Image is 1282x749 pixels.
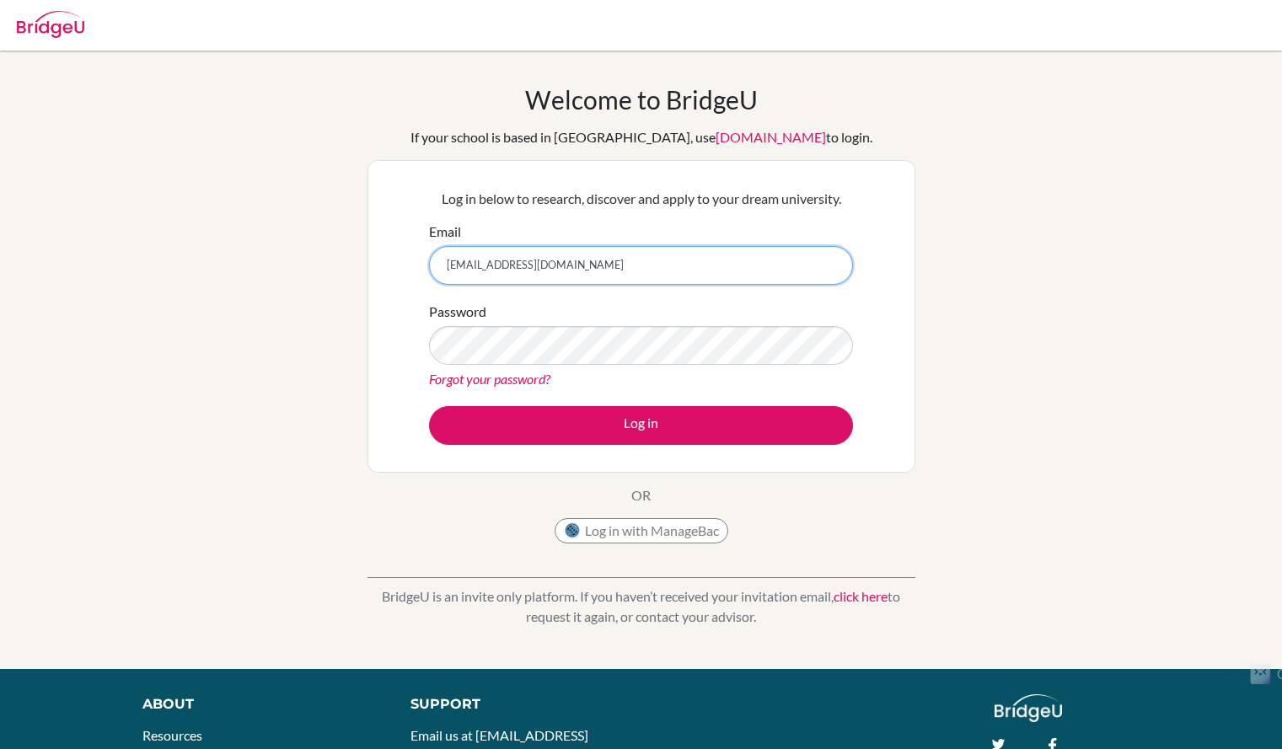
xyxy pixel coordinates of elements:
a: Forgot your password? [429,371,550,387]
button: Log in with ManageBac [555,518,728,543]
p: OR [631,485,651,506]
a: [DOMAIN_NAME] [716,129,826,145]
div: If your school is based in [GEOGRAPHIC_DATA], use to login. [410,127,872,147]
label: Password [429,302,486,322]
div: Support [410,694,623,714]
div: About [142,694,373,714]
a: Resources [142,727,202,743]
img: logo_white@2x-f4f0deed5e89b7ecb1c2cc34c3e3d731f90f0f143d5ea2071677605dd97b5244.png [995,694,1063,722]
p: Log in below to research, discover and apply to your dream university. [429,189,853,209]
h1: Welcome to BridgeU [525,84,758,115]
label: Email [429,222,461,242]
p: BridgeU is an invite only platform. If you haven’t received your invitation email, to request it ... [367,586,915,627]
button: Log in [429,406,853,445]
img: Bridge-U [17,11,84,38]
a: click here [834,588,888,604]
